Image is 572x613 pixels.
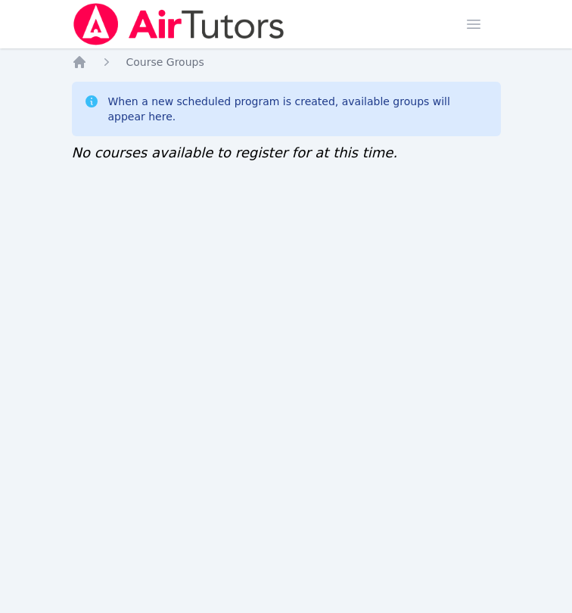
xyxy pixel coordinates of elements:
[72,145,398,160] span: No courses available to register for at this time.
[126,56,204,68] span: Course Groups
[72,54,501,70] nav: Breadcrumb
[108,94,489,124] div: When a new scheduled program is created, available groups will appear here.
[126,54,204,70] a: Course Groups
[72,3,286,45] img: Air Tutors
